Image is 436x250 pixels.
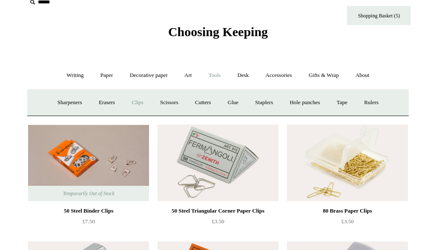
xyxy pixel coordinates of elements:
[187,91,219,114] a: Cutters
[28,125,149,201] a: 50 Steel Binder Clips 50 Steel Binder Clips Temporarily Out of Stock
[93,64,121,87] a: Paper
[158,125,278,201] img: 50 Steel Triangular Corner Paper Clips
[220,91,246,114] a: Glue
[347,6,411,25] a: Shopping Basket (5)
[201,64,229,87] a: Tools
[282,91,327,114] a: Hole punches
[287,125,408,201] img: 80 Brass Paper Clips
[28,206,149,241] a: 50 Steel Binder Clips £7.50
[230,64,257,87] a: Desk
[168,25,268,39] span: Choosing Keeping
[30,206,147,216] div: 50 Steel Binder Clips
[59,64,92,87] a: Writing
[124,91,151,114] a: Clips
[158,125,278,201] a: 50 Steel Triangular Corner Paper Clips 50 Steel Triangular Corner Paper Clips
[301,64,347,87] a: Gifts & Wrap
[158,206,278,241] a: 50 Steel Triangular Corner Paper Clips £3.50
[168,31,268,37] a: Choosing Keeping
[82,218,95,224] span: £7.50
[287,125,408,201] a: 80 Brass Paper Clips 80 Brass Paper Clips
[122,64,175,87] a: Decorative paper
[341,218,353,224] span: £3.50
[50,91,90,114] a: Sharpeners
[177,64,199,87] a: Art
[289,206,406,216] div: 80 Brass Paper Clips
[54,186,123,201] span: Temporarily Out of Stock
[160,206,276,216] div: 50 Steel Triangular Corner Paper Clips
[28,125,149,201] img: 50 Steel Binder Clips
[329,91,355,114] a: Tape
[91,91,123,114] a: Erasers
[212,218,224,224] span: £3.50
[287,206,408,241] a: 80 Brass Paper Clips £3.50
[348,64,377,87] a: About
[152,91,186,114] a: Scissors
[258,64,300,87] a: Accessories
[247,91,281,114] a: Staplers
[356,91,386,114] a: Rulers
